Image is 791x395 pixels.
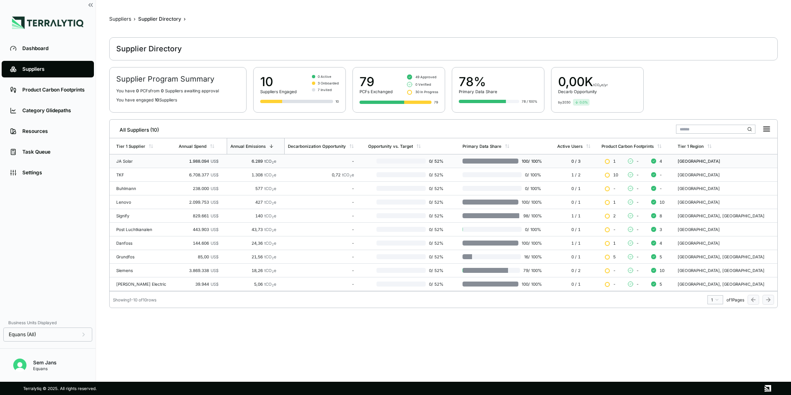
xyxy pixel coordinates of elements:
[678,241,774,246] div: [GEOGRAPHIC_DATA]
[264,227,276,232] span: tCO e
[179,227,218,232] div: 443.903
[264,254,276,259] span: tCO e
[636,268,639,273] span: -
[230,159,276,164] div: 6.289
[613,282,616,287] span: -
[116,241,172,246] div: Danfoss
[116,213,172,218] div: Signify
[272,174,274,178] sub: 2
[264,172,276,177] span: tCO e
[522,99,537,104] div: 78 / 100%
[318,87,332,92] span: 7 Invited
[211,159,218,164] span: US$
[272,188,274,192] sub: 2
[678,172,774,177] div: [GEOGRAPHIC_DATA]
[264,241,276,246] span: tCO e
[557,254,595,259] div: 0 / 1
[636,213,639,218] span: -
[558,89,608,94] div: Decarb Opportunity
[211,200,218,205] span: US$
[613,254,616,259] span: 5
[211,241,218,246] span: US$
[22,45,86,52] div: Dashboard
[360,89,393,94] div: PCFs Exchanged
[264,200,276,205] span: tCO e
[116,44,182,54] div: Supplier Directory
[342,172,354,177] span: tCO e
[264,268,276,273] span: tCO e
[12,17,84,29] img: Logo
[613,213,616,218] span: 2
[520,268,542,273] span: 79 / 100 %
[272,215,274,219] sub: 2
[288,227,354,232] div: -
[459,74,497,89] div: 78%
[264,213,276,218] span: tCO e
[659,282,662,287] span: 5
[557,172,595,177] div: 1 / 2
[557,186,595,191] div: 0 / 1
[288,200,354,205] div: -
[336,99,339,104] div: 10
[230,227,276,232] div: 43,73
[33,359,57,366] div: Sem Jans
[116,172,172,177] div: TKF
[260,89,297,94] div: Suppliers Engaged
[109,16,131,22] div: Suppliers
[580,100,588,105] span: 0.0 %
[179,254,218,259] div: 85,00
[211,282,218,287] span: US$
[659,213,662,218] span: 8
[613,172,618,177] span: 10
[613,159,616,164] span: 1
[179,186,218,191] div: 238.000
[557,282,595,287] div: 0 / 1
[179,268,218,273] div: 3.869.338
[360,74,393,89] div: 79
[518,159,542,164] span: 100 / 100 %
[116,97,240,102] p: You have engaged Suppliers
[22,107,86,114] div: Category Glidepaths
[426,172,448,177] span: 0 / 52 %
[426,254,448,259] span: 0 / 52 %
[138,16,181,22] div: Supplier Directory
[678,213,774,218] div: [GEOGRAPHIC_DATA], [GEOGRAPHIC_DATA]
[230,268,276,273] div: 18,26
[678,227,774,232] div: [GEOGRAPHIC_DATA]
[116,74,240,84] h2: Supplier Program Summary
[557,159,595,164] div: 0 / 3
[426,159,448,164] span: 0 / 52 %
[318,81,339,86] span: 3 Onboarded
[179,172,218,177] div: 6.708.377
[426,200,448,205] span: 0 / 52 %
[463,144,501,149] div: Primary Data Share
[522,172,542,177] span: 0 / 100 %
[288,282,354,287] div: -
[659,186,662,191] span: -
[678,282,774,287] div: [GEOGRAPHIC_DATA], [GEOGRAPHIC_DATA]
[116,200,172,205] div: Lenovo
[230,282,276,287] div: 5,06
[711,297,719,302] div: 1
[434,100,438,105] div: 79
[602,144,654,149] div: Product Carbon Footprints
[659,200,664,205] span: 10
[518,282,542,287] span: 100 / 100 %
[415,75,436,79] span: 49 Approved
[230,213,276,218] div: 140
[13,359,26,372] img: Sem Jans
[678,254,774,259] div: [GEOGRAPHIC_DATA], [GEOGRAPHIC_DATA]
[288,159,354,164] div: -
[10,355,30,375] button: Open user button
[230,144,266,149] div: Annual Emissions
[288,213,354,218] div: -
[558,100,570,105] div: by 2030
[557,241,595,246] div: 1 / 1
[288,241,354,246] div: -
[521,254,542,259] span: 16 / 100 %
[272,243,274,246] sub: 2
[264,186,276,191] span: tCO e
[22,87,86,93] div: Product Carbon Footprints
[659,172,662,177] span: -
[116,88,240,93] p: You have PCF s from Supplier s awaiting approval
